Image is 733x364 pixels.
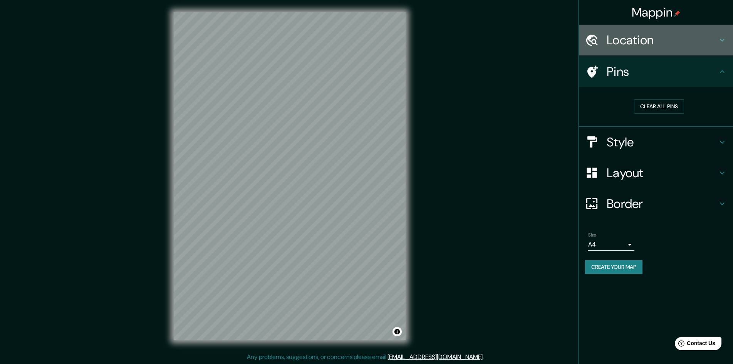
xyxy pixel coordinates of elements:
[174,12,406,340] canvas: Map
[579,25,733,55] div: Location
[585,260,642,274] button: Create your map
[579,158,733,188] div: Layout
[485,352,486,362] div: .
[674,10,680,17] img: pin-icon.png
[579,127,733,158] div: Style
[607,196,718,211] h4: Border
[607,32,718,48] h4: Location
[579,56,733,87] div: Pins
[634,99,684,114] button: Clear all pins
[607,64,718,79] h4: Pins
[392,327,402,336] button: Toggle attribution
[607,134,718,150] h4: Style
[588,231,596,238] label: Size
[588,238,634,251] div: A4
[607,165,718,181] h4: Layout
[247,352,484,362] p: Any problems, suggestions, or concerns please email .
[387,353,483,361] a: [EMAIL_ADDRESS][DOMAIN_NAME]
[579,188,733,219] div: Border
[664,334,725,356] iframe: Help widget launcher
[632,5,681,20] h4: Mappin
[484,352,485,362] div: .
